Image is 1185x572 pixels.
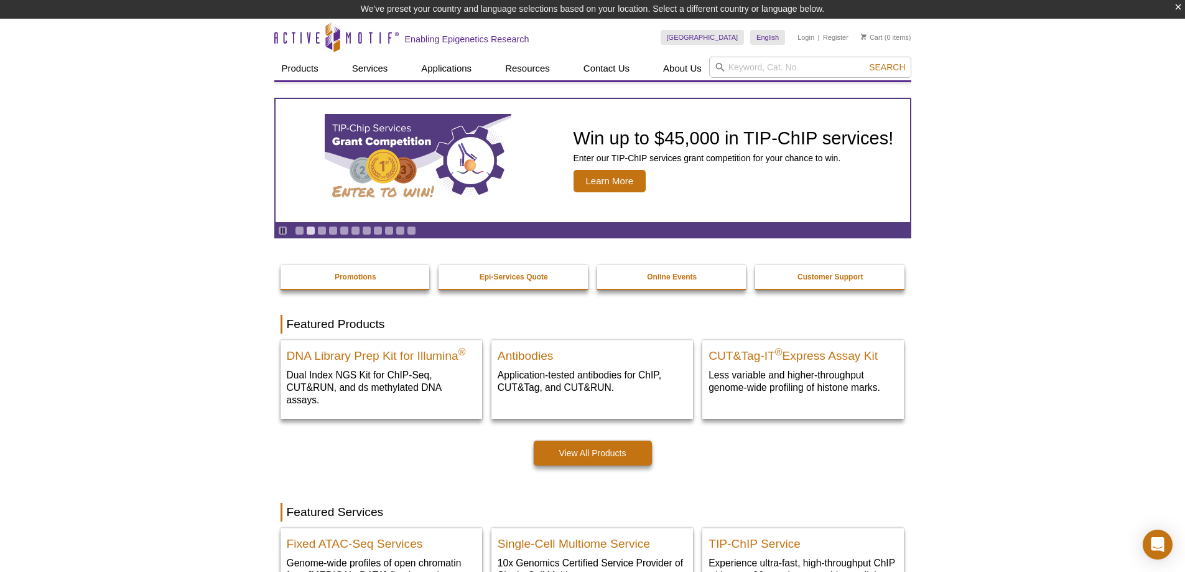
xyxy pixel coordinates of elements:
li: (0 items) [861,30,911,45]
a: Go to slide 11 [407,226,416,235]
a: Contact Us [576,57,637,80]
a: Go to slide 5 [340,226,349,235]
a: Products [274,57,326,80]
a: Go to slide 3 [317,226,327,235]
li: | [818,30,820,45]
h2: Enabling Epigenetics Research [405,34,529,45]
a: Online Events [597,265,748,289]
a: Go to slide 8 [373,226,383,235]
a: Go to slide 2 [306,226,315,235]
a: Login [797,33,814,42]
a: Go to slide 4 [328,226,338,235]
a: Promotions [281,265,431,289]
strong: Online Events [647,273,697,281]
a: Go to slide 6 [351,226,360,235]
h2: TIP-ChIP Service [709,532,898,550]
p: Dual Index NGS Kit for ChIP-Seq, CUT&RUN, and ds methylated DNA assays. [287,368,476,406]
h2: DNA Library Prep Kit for Illumina [287,344,476,362]
a: [GEOGRAPHIC_DATA] [661,30,745,45]
a: Services [345,57,396,80]
a: Go to slide 1 [295,226,304,235]
h2: Single-Cell Multiome Service [498,532,687,550]
h2: Featured Services [281,503,905,522]
a: Go to slide 9 [384,226,394,235]
span: Search [869,62,905,72]
a: Resources [498,57,557,80]
input: Keyword, Cat. No. [709,57,911,78]
p: Less variable and higher-throughput genome-wide profiling of histone marks​. [709,368,898,394]
a: DNA Library Prep Kit for Illumina DNA Library Prep Kit for Illumina® Dual Index NGS Kit for ChIP-... [281,340,482,419]
h2: Featured Products [281,315,905,334]
strong: Epi-Services Quote [480,273,548,281]
a: Go to slide 10 [396,226,405,235]
img: Your Cart [861,34,867,40]
a: View All Products [534,441,652,466]
a: Cart [861,33,883,42]
strong: Customer Support [797,273,863,281]
a: All Antibodies Antibodies Application-tested antibodies for ChIP, CUT&Tag, and CUT&RUN. [491,340,693,406]
p: Application-tested antibodies for ChIP, CUT&Tag, and CUT&RUN. [498,368,687,394]
a: Register [823,33,848,42]
strong: Promotions [335,273,376,281]
a: Toggle autoplay [278,226,287,235]
a: About Us [656,57,709,80]
a: CUT&Tag-IT® Express Assay Kit CUT&Tag-IT®Express Assay Kit Less variable and higher-throughput ge... [702,340,904,406]
button: Search [865,62,909,73]
a: Customer Support [755,265,906,289]
a: Go to slide 7 [362,226,371,235]
h2: Fixed ATAC-Seq Services [287,532,476,550]
div: Open Intercom Messenger [1143,530,1173,560]
a: Applications [414,57,479,80]
a: English [750,30,785,45]
a: Epi-Services Quote [439,265,589,289]
h2: Antibodies [498,344,687,362]
sup: ® [775,347,783,357]
sup: ® [458,347,466,357]
h2: CUT&Tag-IT Express Assay Kit [709,344,898,362]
